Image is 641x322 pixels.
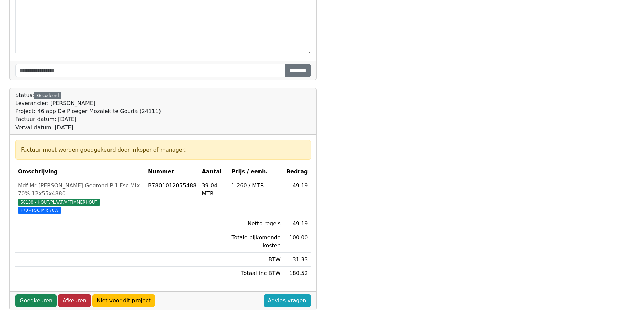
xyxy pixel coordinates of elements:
div: Verval datum: [DATE] [15,124,161,132]
span: 58130 - HOUT/PLAAT/AFTIMMERHOUT [18,199,100,206]
div: Status: [15,91,161,132]
div: Mdf Mr [PERSON_NAME] Gegrond Pl1 Fsc Mix 70% 12x55x4880 [18,182,143,198]
td: 31.33 [283,253,311,267]
td: BTW [229,253,283,267]
a: Afkeuren [58,294,91,307]
td: B7801012055488 [145,179,199,217]
div: Gecodeerd [34,92,61,99]
span: F70 - FSC Mix 70% [18,207,61,214]
a: Advies vragen [264,294,311,307]
a: Niet voor dit project [92,294,155,307]
div: Factuur datum: [DATE] [15,115,161,124]
div: 1.260 / MTR [231,182,281,190]
div: 39.04 MTR [202,182,226,198]
td: 100.00 [283,231,311,253]
td: 49.19 [283,217,311,231]
div: Leverancier: [PERSON_NAME] [15,99,161,107]
a: Goedkeuren [15,294,57,307]
div: Project: 46 app De Ploeger Mozaiek te Gouda (24111) [15,107,161,115]
td: 49.19 [283,179,311,217]
a: Mdf Mr [PERSON_NAME] Gegrond Pl1 Fsc Mix 70% 12x55x488058130 - HOUT/PLAAT/AFTIMMERHOUT F70 - FSC ... [18,182,143,214]
td: Netto regels [229,217,283,231]
th: Prijs / eenh. [229,165,283,179]
td: 180.52 [283,267,311,280]
th: Aantal [199,165,228,179]
th: Nummer [145,165,199,179]
th: Bedrag [283,165,311,179]
td: Totaal inc BTW [229,267,283,280]
div: Factuur moet worden goedgekeurd door inkoper of manager. [21,146,305,154]
th: Omschrijving [15,165,145,179]
td: Totale bijkomende kosten [229,231,283,253]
